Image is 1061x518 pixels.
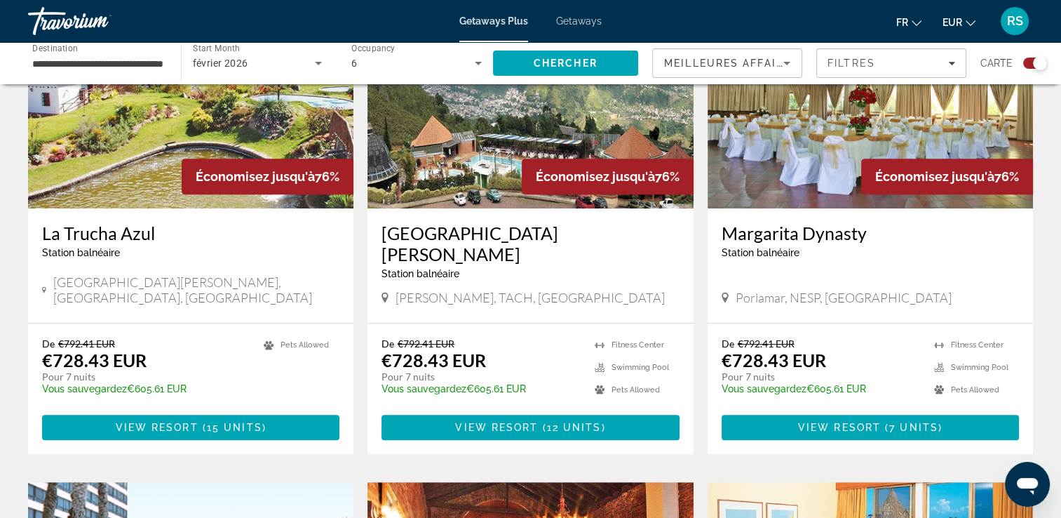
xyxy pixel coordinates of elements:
p: €605.61 EUR [722,383,920,394]
span: RS [1007,14,1023,28]
span: 12 units [547,422,602,433]
button: Filters [816,48,966,78]
span: Économisez jusqu'à [536,169,655,184]
span: ( ) [198,422,266,433]
span: Swimming Pool [611,363,669,372]
p: Pour 7 nuits [381,371,580,383]
span: Vous sauvegardez [381,383,466,394]
span: Filtres [827,58,875,69]
span: 7 units [889,422,938,433]
button: Change language [896,12,921,32]
span: ( ) [538,422,605,433]
a: Margarita Dynasty [722,223,1019,244]
button: Search [493,51,639,76]
span: Fitness Center [951,340,1003,350]
span: février 2026 [193,58,248,69]
span: EUR [942,17,962,28]
span: De [722,338,734,350]
a: La Trucha Azul [42,223,339,244]
span: Start Month [193,44,240,53]
p: €728.43 EUR [381,350,486,371]
span: Économisez jusqu'à [196,169,315,184]
span: Carte [980,53,1013,73]
span: Pets Allowed [951,385,999,394]
span: €792.41 EUR [738,338,795,350]
span: [GEOGRAPHIC_DATA][PERSON_NAME], [GEOGRAPHIC_DATA], [GEOGRAPHIC_DATA] [53,274,339,305]
span: [PERSON_NAME], TACH, [GEOGRAPHIC_DATA] [396,290,665,305]
span: Vous sauvegardez [42,383,127,394]
span: Meilleures affaires [664,58,799,69]
p: €605.61 EUR [381,383,580,394]
span: Destination [32,43,78,53]
p: Pour 7 nuits [722,371,920,383]
p: €605.61 EUR [42,383,250,394]
div: 76% [861,159,1033,194]
button: View Resort(12 units) [381,415,679,440]
button: View Resort(15 units) [42,415,339,440]
mat-select: Sort by [664,55,790,72]
a: [GEOGRAPHIC_DATA][PERSON_NAME] [381,223,679,265]
span: Pets Allowed [281,340,329,350]
input: Select destination [32,55,163,72]
span: 6 [351,58,357,69]
a: Getaways Plus [459,15,528,27]
span: Porlamar, NESP, [GEOGRAPHIC_DATA] [736,290,952,305]
span: 15 units [207,422,262,433]
div: 76% [522,159,694,194]
button: View Resort(7 units) [722,415,1019,440]
span: De [42,338,55,350]
button: Change currency [942,12,975,32]
button: User Menu [996,6,1033,36]
p: €728.43 EUR [722,350,826,371]
span: Swimming Pool [951,363,1008,372]
span: fr [896,17,908,28]
span: De [381,338,394,350]
span: €792.41 EUR [398,338,454,350]
span: Chercher [534,58,597,69]
iframe: Bouton de lancement de la fenêtre de messagerie [1005,462,1050,507]
a: Getaways [556,15,602,27]
span: Station balnéaire [381,268,459,279]
span: Économisez jusqu'à [875,169,994,184]
div: 76% [182,159,353,194]
span: Pets Allowed [611,385,660,394]
span: View Resort [798,422,881,433]
span: €792.41 EUR [58,338,115,350]
span: View Resort [455,422,538,433]
span: Station balnéaire [42,247,120,258]
p: €728.43 EUR [42,350,147,371]
span: ( ) [881,422,942,433]
span: Vous sauvegardez [722,383,806,394]
span: Station balnéaire [722,247,799,258]
span: View Resort [116,422,198,433]
span: Fitness Center [611,340,664,350]
span: Occupancy [351,44,396,53]
a: Travorium [28,3,168,39]
p: Pour 7 nuits [42,371,250,383]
